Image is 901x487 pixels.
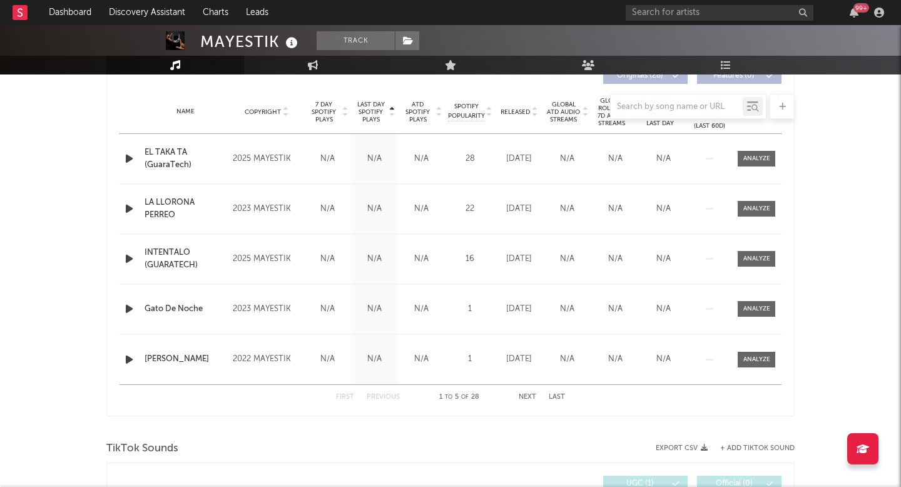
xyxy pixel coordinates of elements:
div: N/A [354,153,395,165]
div: N/A [307,353,348,366]
button: + Add TikTok Sound [708,445,795,452]
button: Originals(28) [603,68,688,84]
div: N/A [643,203,685,215]
button: Last [549,394,565,401]
div: N/A [401,153,442,165]
div: [DATE] [498,153,540,165]
input: Search for artists [626,5,813,21]
div: N/A [594,253,636,265]
div: 1 [448,353,492,366]
div: [DATE] [498,353,540,366]
div: N/A [401,253,442,265]
a: EL TAKA TA (GuaraTech) [145,146,227,171]
div: N/A [643,353,685,366]
div: N/A [546,253,588,265]
span: TikTok Sounds [106,441,178,456]
div: N/A [401,203,442,215]
div: N/A [401,353,442,366]
div: 2023 MAYESTIK [233,202,301,217]
div: 2025 MAYESTIK [233,252,301,267]
div: N/A [594,203,636,215]
div: 2025 MAYESTIK [233,151,301,167]
div: Global Streaming Trend (Last 60D) [691,93,728,131]
div: [DATE] [498,253,540,265]
div: 28 [448,153,492,165]
a: LA LLORONA PERREO [145,197,227,221]
button: 99+ [850,8,858,18]
button: Export CSV [656,444,708,452]
div: N/A [354,253,395,265]
div: N/A [643,253,685,265]
div: 16 [448,253,492,265]
a: INTENTALO (GUARATECH) [145,247,227,271]
div: [DATE] [498,203,540,215]
div: N/A [546,153,588,165]
a: Gato De Noche [145,303,227,315]
button: + Add TikTok Sound [720,445,795,452]
span: of [461,394,469,400]
div: N/A [594,303,636,315]
div: 22 [448,203,492,215]
div: N/A [594,153,636,165]
a: [PERSON_NAME] [145,353,227,366]
button: Track [317,31,395,50]
button: First [336,394,354,401]
div: N/A [354,203,395,215]
div: N/A [354,303,395,315]
input: Search by song name or URL [611,102,743,112]
div: [DATE] [498,303,540,315]
div: 1 5 28 [425,390,494,405]
div: N/A [307,203,348,215]
div: N/A [546,203,588,215]
div: N/A [354,353,395,366]
div: N/A [401,303,442,315]
div: N/A [643,153,685,165]
div: N/A [643,303,685,315]
div: N/A [307,303,348,315]
button: Features(0) [697,68,781,84]
button: Next [519,394,536,401]
div: MAYESTIK [200,31,301,52]
span: Originals ( 28 ) [611,72,669,79]
div: 1 [448,303,492,315]
div: N/A [307,153,348,165]
span: Features ( 0 ) [705,72,763,79]
div: 2023 MAYESTIK [233,302,301,317]
div: N/A [546,303,588,315]
span: to [445,394,452,400]
div: 2022 MAYESTIK [233,352,301,367]
div: N/A [307,253,348,265]
button: Previous [367,394,400,401]
div: 99 + [853,3,869,13]
div: N/A [546,353,588,366]
div: N/A [594,353,636,366]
